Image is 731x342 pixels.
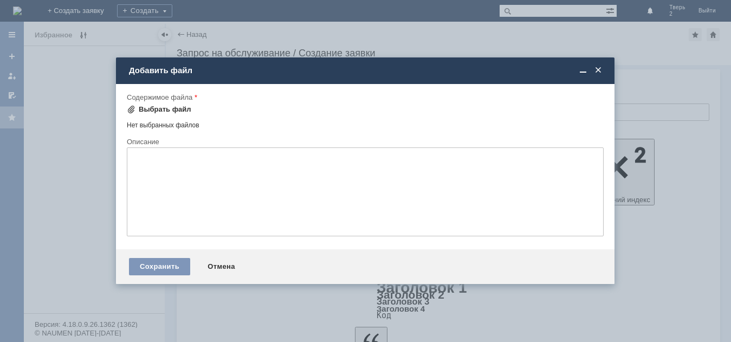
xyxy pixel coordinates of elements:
[4,4,158,13] div: Добрый вечер
[127,138,601,145] div: Описание
[593,66,604,75] span: Закрыть
[127,117,604,130] div: Нет выбранных файлов
[129,66,604,75] div: Добавить файл
[4,13,158,22] div: [PERSON_NAME] удалить отложенный чек
[578,66,588,75] span: Свернуть (Ctrl + M)
[139,105,191,114] div: Выбрать файл
[127,94,601,101] div: Содержимое файла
